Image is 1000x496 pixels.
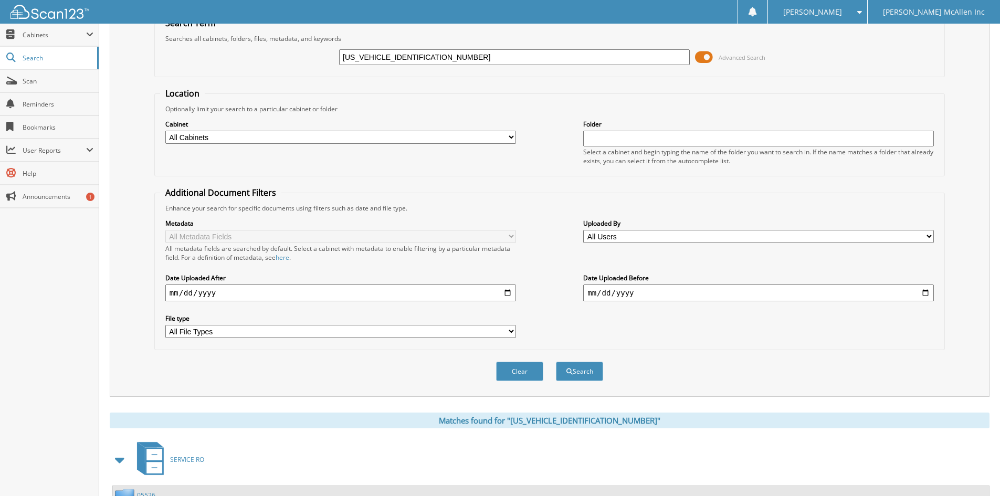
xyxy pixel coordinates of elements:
span: [PERSON_NAME] McAllen Inc [883,9,985,15]
div: 1 [86,193,94,201]
span: Announcements [23,192,93,201]
label: File type [165,314,516,323]
span: [PERSON_NAME] [783,9,842,15]
img: scan123-logo-white.svg [10,5,89,19]
div: Select a cabinet and begin typing the name of the folder you want to search in. If the name match... [583,147,934,165]
label: Uploaded By [583,219,934,228]
label: Folder [583,120,934,129]
div: All metadata fields are searched by default. Select a cabinet with metadata to enable filtering b... [165,244,516,262]
button: Clear [496,362,543,381]
label: Metadata [165,219,516,228]
span: Advanced Search [719,54,765,61]
span: Cabinets [23,30,86,39]
iframe: Chat Widget [948,446,1000,496]
div: Matches found for "[US_VEHICLE_IDENTIFICATION_NUMBER]" [110,413,990,428]
span: User Reports [23,146,86,155]
span: Search [23,54,92,62]
span: Reminders [23,100,93,109]
input: end [583,284,934,301]
a: SERVICE RO [131,439,204,480]
input: start [165,284,516,301]
span: Scan [23,77,93,86]
label: Date Uploaded After [165,273,516,282]
label: Date Uploaded Before [583,273,934,282]
div: Enhance your search for specific documents using filters such as date and file type. [160,204,939,213]
span: Bookmarks [23,123,93,132]
a: here [276,253,289,262]
span: SERVICE RO [170,455,204,464]
button: Search [556,362,603,381]
legend: Additional Document Filters [160,187,281,198]
label: Cabinet [165,120,516,129]
span: Help [23,169,93,178]
div: Searches all cabinets, folders, files, metadata, and keywords [160,34,939,43]
legend: Location [160,88,205,99]
div: Optionally limit your search to a particular cabinet or folder [160,104,939,113]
